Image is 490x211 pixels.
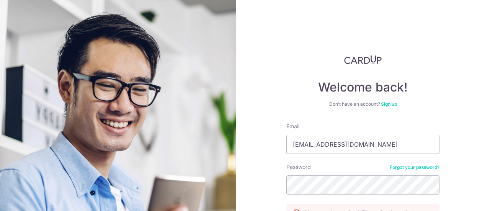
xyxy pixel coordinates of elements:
[344,55,382,64] img: CardUp Logo
[390,164,439,170] a: Forgot your password?
[286,135,439,154] input: Enter your Email
[286,101,439,107] div: Don’t have an account?
[286,163,311,171] label: Password
[286,123,299,130] label: Email
[286,80,439,95] h4: Welcome back!
[381,101,397,107] a: Sign up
